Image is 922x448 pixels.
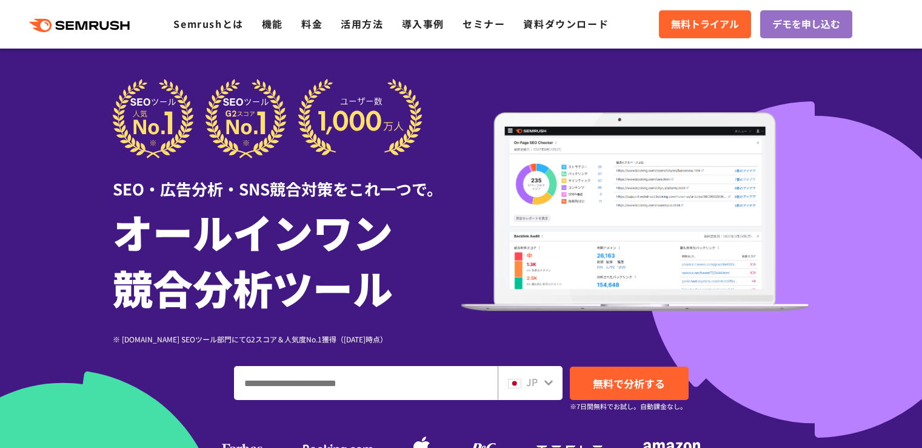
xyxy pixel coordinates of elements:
[772,16,840,32] span: デモを申し込む
[523,16,609,31] a: 資料ダウンロード
[341,16,383,31] a: 活用方法
[235,367,497,399] input: ドメイン、キーワードまたはURLを入力してください
[593,376,665,391] span: 無料で分析する
[671,16,739,32] span: 無料トライアル
[113,203,461,315] h1: オールインワン 競合分析ツール
[262,16,283,31] a: 機能
[113,333,461,345] div: ※ [DOMAIN_NAME] SEOツール部門にてG2スコア＆人気度No.1獲得（[DATE]時点）
[570,367,689,400] a: 無料で分析する
[113,158,461,200] div: SEO・広告分析・SNS競合対策をこれ一つで。
[173,16,243,31] a: Semrushとは
[760,10,852,38] a: デモを申し込む
[659,10,751,38] a: 無料トライアル
[301,16,322,31] a: 料金
[526,375,538,389] span: JP
[570,401,687,412] small: ※7日間無料でお試し。自動課金なし。
[463,16,505,31] a: セミナー
[402,16,444,31] a: 導入事例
